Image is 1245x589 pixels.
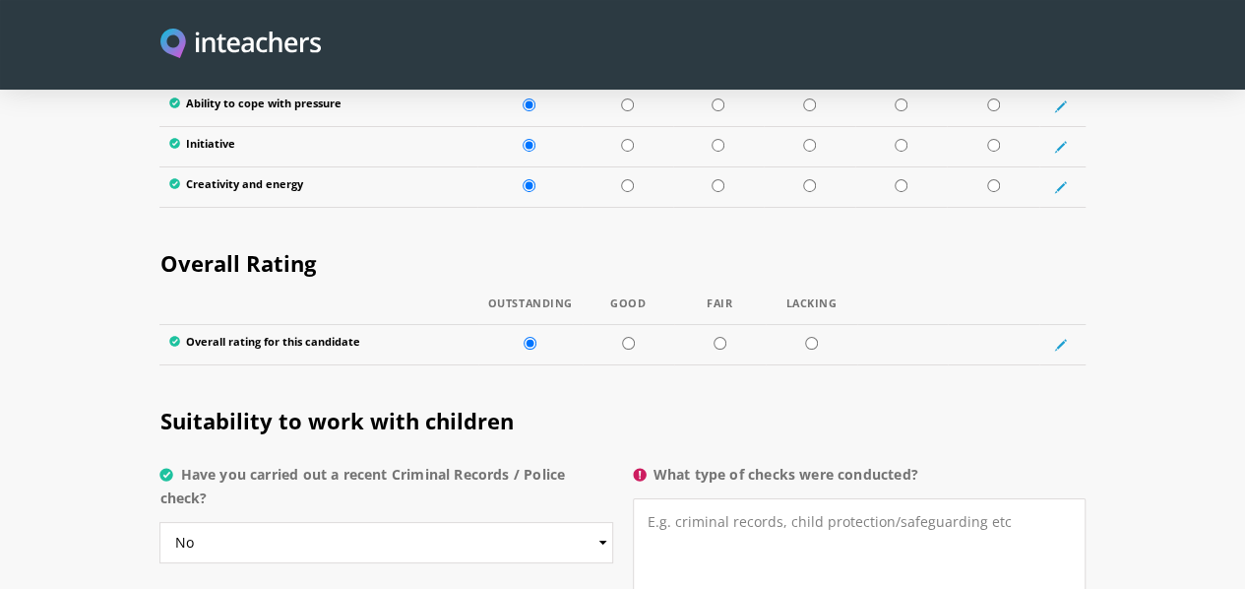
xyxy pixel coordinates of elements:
[674,297,766,325] th: Fair
[169,97,467,115] label: Ability to cope with pressure
[160,29,321,61] a: Visit this site's homepage
[169,335,467,354] label: Overall rating for this candidate
[159,248,315,278] span: Overall Rating
[169,137,467,156] label: Initiative
[478,297,583,325] th: Outstanding
[160,29,321,61] img: Inteachers
[159,463,612,522] label: Have you carried out a recent Criminal Records / Police check?
[766,297,857,325] th: Lacking
[633,463,1086,498] label: What type of checks were conducted?
[583,297,674,325] th: Good
[159,406,513,435] span: Suitability to work with children
[169,177,467,196] label: Creativity and energy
